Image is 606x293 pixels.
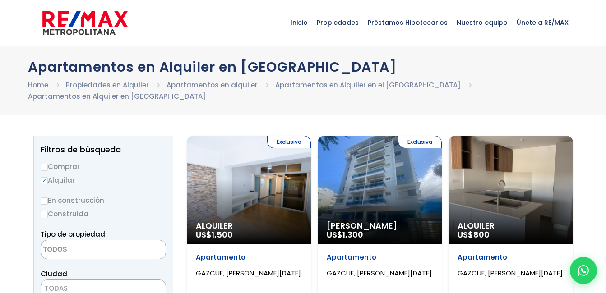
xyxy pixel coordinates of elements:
a: Apartamentos en alquiler [167,80,258,90]
span: US$ [327,229,363,240]
label: Alquilar [41,174,166,186]
input: Alquilar [41,177,48,184]
span: Únete a RE/MAX [512,9,573,36]
span: Alquiler [458,221,564,230]
span: Propiedades [312,9,363,36]
span: Exclusiva [267,136,311,148]
a: Apartamentos en Alquiler en el [GEOGRAPHIC_DATA] [275,80,461,90]
img: remax-metropolitana-logo [42,9,128,37]
span: GAZCUE, [PERSON_NAME][DATE] [327,268,432,278]
span: 1,300 [342,229,363,240]
span: 800 [473,229,490,240]
a: Propiedades en Alquiler [66,80,149,90]
input: Comprar [41,164,48,171]
textarea: Search [41,240,129,260]
li: Apartamentos en Alquiler en [GEOGRAPHIC_DATA] [28,91,206,102]
span: Tipo de propiedad [41,229,105,239]
label: Comprar [41,161,166,172]
span: US$ [196,229,233,240]
label: En construcción [41,195,166,206]
span: Exclusiva [398,136,442,148]
span: [PERSON_NAME] [327,221,433,230]
span: Alquiler [196,221,302,230]
span: Ciudad [41,269,67,279]
p: Apartamento [196,253,302,262]
p: Apartamento [458,253,564,262]
h1: Apartamentos en Alquiler en [GEOGRAPHIC_DATA] [28,59,578,75]
a: Home [28,80,48,90]
input: En construcción [41,197,48,205]
input: Construida [41,211,48,218]
span: 1,500 [212,229,233,240]
span: Nuestro equipo [452,9,512,36]
p: Apartamento [327,253,433,262]
span: US$ [458,229,490,240]
span: Préstamos Hipotecarios [363,9,452,36]
span: GAZCUE, [PERSON_NAME][DATE] [458,268,563,278]
span: GAZCUE, [PERSON_NAME][DATE] [196,268,301,278]
span: TODAS [45,284,68,293]
h2: Filtros de búsqueda [41,145,166,154]
label: Construida [41,208,166,220]
span: Inicio [286,9,312,36]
